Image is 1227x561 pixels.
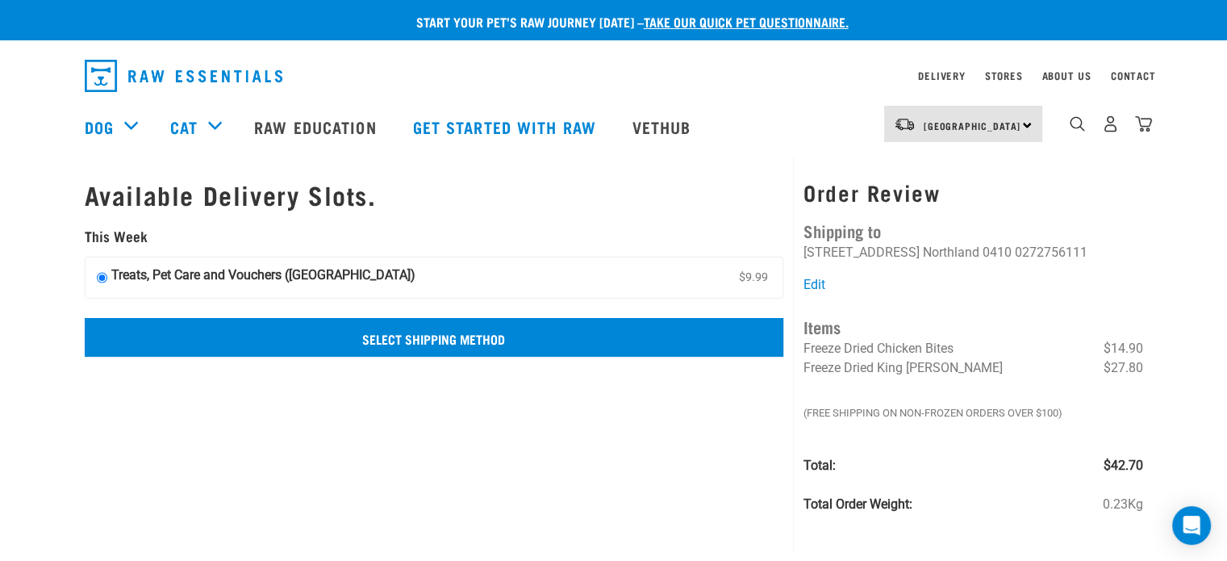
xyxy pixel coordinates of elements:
img: home-icon@2x.png [1135,115,1152,132]
li: [STREET_ADDRESS] [803,245,920,260]
span: Freeze Dried Chicken Bites [803,341,954,356]
img: user.png [1102,115,1119,132]
a: About Us [1041,73,1091,78]
span: [GEOGRAPHIC_DATA] [924,123,1021,128]
input: Treats, Pet Care and Vouchers ([GEOGRAPHIC_DATA]) $9.99 [97,266,107,290]
a: Delivery [918,73,965,78]
h3: Order Review [803,180,1142,205]
strong: Treats, Pet Care and Vouchers ([GEOGRAPHIC_DATA]) [111,266,415,290]
a: Vethub [616,94,712,159]
strong: Total: [803,458,836,473]
h4: Items [803,314,1142,339]
h4: Shipping to [803,218,1142,243]
h5: This Week [85,228,784,245]
span: $42.70 [1103,456,1142,475]
img: Raw Essentials Logo [85,60,282,92]
span: $9.99 [736,266,771,290]
a: Dog [85,115,114,139]
a: Edit [803,277,825,292]
em: (Free Shipping on Non-Frozen orders over $100) [803,405,1150,421]
img: van-moving.png [894,117,916,132]
h1: Available Delivery Slots. [85,180,784,209]
li: 0272756111 [1015,245,1087,260]
span: Freeze Dried King [PERSON_NAME] [803,360,1003,375]
a: Cat [170,115,198,139]
strong: Total Order Weight: [803,496,912,512]
a: Raw Education [238,94,396,159]
input: Select Shipping Method [85,318,784,357]
a: take our quick pet questionnaire. [644,18,849,25]
a: Stores [985,73,1023,78]
div: Open Intercom Messenger [1172,506,1211,545]
span: 0.23Kg [1102,495,1142,514]
nav: dropdown navigation [72,53,1156,98]
span: $14.90 [1103,339,1142,358]
span: $27.80 [1103,358,1142,378]
a: Contact [1111,73,1156,78]
a: Get started with Raw [397,94,616,159]
li: Northland 0410 [923,245,1012,260]
img: home-icon-1@2x.png [1070,116,1085,132]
